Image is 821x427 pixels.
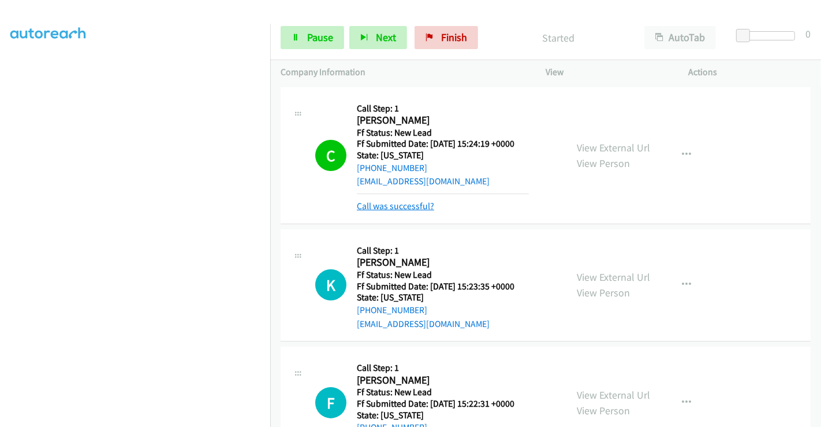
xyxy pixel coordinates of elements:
h5: State: [US_STATE] [357,410,553,421]
a: View Person [577,404,630,417]
span: Pause [307,31,333,44]
button: AutoTab [644,26,716,49]
h5: Ff Status: New Lead [357,387,553,398]
a: View Person [577,157,630,170]
p: Company Information [281,65,525,79]
h2: [PERSON_NAME] [357,256,529,269]
p: View [546,65,668,79]
a: [PHONE_NUMBER] [357,305,427,315]
a: View External Url [577,141,650,154]
p: Actions [689,65,811,79]
h1: F [315,387,346,418]
div: The call is yet to be attempted [315,269,346,300]
h5: Call Step: 1 [357,245,529,257]
span: Finish [441,31,467,44]
a: Finish [415,26,478,49]
h5: Call Step: 1 [357,362,553,374]
h5: State: [US_STATE] [357,150,529,161]
a: [EMAIL_ADDRESS][DOMAIN_NAME] [357,176,490,187]
h2: [PERSON_NAME] [357,374,529,387]
h1: C [315,140,346,171]
p: Started [494,30,624,46]
a: [EMAIL_ADDRESS][DOMAIN_NAME] [357,318,490,329]
h5: Call Step: 1 [357,103,529,114]
a: [PHONE_NUMBER] [357,162,427,173]
a: Pause [281,26,344,49]
h1: K [315,269,346,300]
h5: State: [US_STATE] [357,292,529,303]
div: The call is yet to be attempted [315,387,346,418]
h2: [PERSON_NAME] [357,114,529,127]
h5: Ff Submitted Date: [DATE] 15:23:35 +0000 [357,281,529,292]
h5: Ff Status: New Lead [357,127,529,139]
h5: Ff Status: New Lead [357,269,529,281]
a: View External Url [577,270,650,284]
h5: Ff Submitted Date: [DATE] 15:22:31 +0000 [357,398,553,410]
div: Delay between calls (in seconds) [742,31,795,40]
button: Next [349,26,407,49]
h5: Ff Submitted Date: [DATE] 15:24:19 +0000 [357,138,529,150]
div: 0 [805,26,811,42]
span: Next [376,31,396,44]
a: Call was successful? [357,200,434,211]
a: View External Url [577,388,650,402]
a: View Person [577,286,630,299]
